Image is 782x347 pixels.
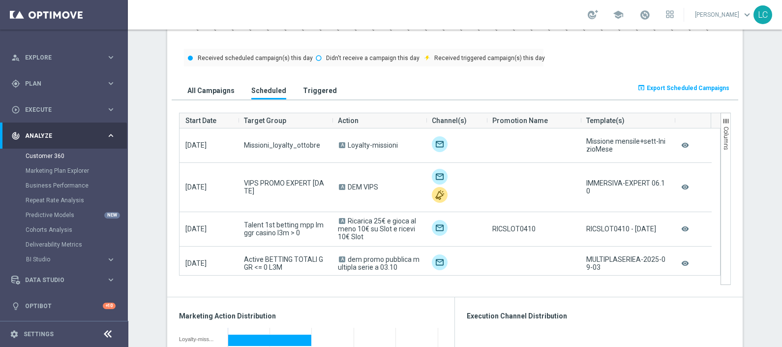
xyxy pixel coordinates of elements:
[722,126,729,150] span: Columns
[106,255,116,264] i: keyboard_arrow_right
[185,259,207,267] span: [DATE]
[694,7,753,22] a: [PERSON_NAME]keyboard_arrow_down
[647,85,729,92] span: Export Scheduled Campaigns
[432,136,448,152] img: Optimail
[11,105,106,114] div: Execute
[26,196,102,204] a: Repeat Rate Analysis
[11,276,116,284] button: Data Studio keyboard_arrow_right
[348,183,378,191] span: DEM VIPS
[26,222,127,237] div: Cohorts Analysis
[742,9,752,20] span: keyboard_arrow_down
[26,163,127,178] div: Marketing Plan Explorer
[25,107,106,113] span: Execute
[339,142,345,148] span: A
[432,169,448,185] img: Optimail
[338,255,420,271] span: dem promo pubblica multipla serie a 03.10
[492,111,548,130] span: Promotion Name
[179,336,221,342] div: Loyalty-missioni
[198,55,313,62] text: Received scheduled campaign(s) this day
[26,241,102,249] a: Deliverability Metrics
[24,331,54,337] a: Settings
[106,53,116,62] i: keyboard_arrow_right
[25,277,106,283] span: Data Studio
[244,221,326,237] span: Talent 1st betting mpp lm ggr casino l3m > 0
[251,86,286,95] h3: Scheduled
[11,131,20,140] i: track_changes
[106,275,116,284] i: keyboard_arrow_right
[185,183,207,191] span: [DATE]
[26,193,127,208] div: Repeat Rate Analysis
[11,53,20,62] i: person_search
[25,293,103,319] a: Optibot
[185,81,237,99] button: All Campaigns
[586,225,656,233] div: RICSLOT0410 - [DATE]
[301,81,339,99] button: Triggered
[26,182,102,189] a: Business Performance
[11,302,20,311] i: lightbulb
[10,330,19,339] i: settings
[26,237,127,252] div: Deliverability Metrics
[753,5,772,24] div: LC
[338,111,359,130] span: Action
[185,111,216,130] span: Start Date
[11,106,116,114] button: play_circle_outline Execute keyboard_arrow_right
[432,220,448,236] img: Optimail
[106,79,116,88] i: keyboard_arrow_right
[185,225,207,233] span: [DATE]
[432,111,467,130] span: Channel(s)
[680,257,690,270] i: remove_red_eye
[586,111,625,130] span: Template(s)
[680,222,690,236] i: remove_red_eye
[586,179,668,195] div: IMMERSIVA-EXPERT 06.10
[106,105,116,114] i: keyboard_arrow_right
[339,256,345,262] span: A
[26,256,106,262] div: BI Studio
[26,178,127,193] div: Business Performance
[11,131,106,140] div: Analyze
[11,80,116,88] div: gps_fixed Plan keyboard_arrow_right
[303,86,337,95] h3: Triggered
[249,81,289,99] button: Scheduled
[11,79,20,88] i: gps_fixed
[104,212,120,219] div: NEW
[680,181,690,194] i: remove_red_eye
[432,254,448,270] img: Optimail
[244,255,326,271] span: Active BETTING TOTALI GGR <= 0 L3M
[25,133,106,139] span: Analyze
[244,111,286,130] span: Target Group
[244,179,326,195] span: VIPS PROMO EXPERT [DATE]
[11,54,116,62] div: person_search Explore keyboard_arrow_right
[26,255,116,263] button: BI Studio keyboard_arrow_right
[185,141,207,149] span: [DATE]
[613,9,624,20] span: school
[11,132,116,140] button: track_changes Analyze keyboard_arrow_right
[338,217,416,241] span: Ricarica 25€ e gioca almeno 10€ su Slot e ricevi 10€ Slot
[11,276,106,284] div: Data Studio
[26,152,102,160] a: Customer 360
[11,293,116,319] div: Optibot
[244,141,320,149] span: Missioni_loyalty_ottobre
[26,149,127,163] div: Customer 360
[11,302,116,310] button: lightbulb Optibot +10
[586,255,668,271] div: MULTIPLASERIEA-2025-09-03
[26,226,102,234] a: Cohorts Analysis
[467,312,731,320] h3: Execution Channel Distribution
[339,184,345,190] span: A
[434,55,545,62] text: Received triggered campaign(s) this day
[26,252,127,267] div: BI Studio
[339,218,345,224] span: A
[492,225,536,233] span: RICSLOT0410
[103,303,116,309] div: +10
[11,105,20,114] i: play_circle_outline
[636,81,731,95] button: open_in_browser Export Scheduled Campaigns
[26,211,102,219] a: Predictive Models
[11,53,106,62] div: Explore
[25,55,106,61] span: Explore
